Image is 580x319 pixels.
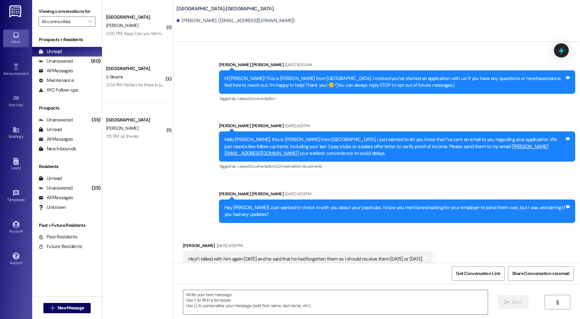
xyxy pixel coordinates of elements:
[188,256,422,262] div: Hey! I talked with him again [DATE] and he said that he had forgotten them so I should receive th...
[39,185,73,191] div: Unanswered
[219,191,575,199] div: [PERSON_NAME] [PERSON_NAME]
[58,305,84,311] span: New Message
[39,6,95,16] label: Viewing conversations for
[106,117,166,123] div: [GEOGRAPHIC_DATA]
[106,74,123,80] span: S. Beams
[39,136,73,143] div: All Messages
[32,163,102,170] div: Residents
[39,175,62,182] div: Unread
[3,156,29,173] a: Leads
[25,197,26,201] span: •
[50,306,55,311] i: 
[219,162,575,171] div: Tagged as:
[276,164,322,169] span: Compensation documents
[508,266,574,281] button: Share Conversation via email
[452,266,504,281] button: Get Conversation Link
[39,67,73,74] div: All Messages
[106,31,181,36] div: 2:05 PM: Asap Can you tell me the price
[29,70,30,75] span: •
[39,58,73,65] div: Unanswered
[219,61,575,70] div: [PERSON_NAME] [PERSON_NAME]
[512,299,522,306] span: Send
[238,164,248,169] span: Lease ,
[177,17,295,24] div: [PERSON_NAME]. ([EMAIL_ADDRESS][DOMAIN_NAME])
[23,102,24,106] span: •
[284,61,312,68] div: [DATE] 8:30 AM
[9,5,23,17] img: ResiDesk Logo
[224,204,565,218] div: Hey [PERSON_NAME]! Just wanted to check in with you about your paystubs. I know you mentioned wai...
[224,143,548,156] a: [PERSON_NAME][EMAIL_ADDRESS][DOMAIN_NAME]
[106,14,166,21] div: [GEOGRAPHIC_DATA]
[89,56,102,66] div: (60)
[3,188,29,205] a: Templates •
[39,194,73,201] div: All Messages
[39,48,62,55] div: Unread
[456,270,500,277] span: Get Conversation Link
[39,117,73,123] div: Unanswered
[224,75,565,89] div: Hi [PERSON_NAME]! This is [PERSON_NAME] from [GEOGRAPHIC_DATA]. I noticed you’ve started an appli...
[106,133,138,139] div: 1:15 PM: ok thanks
[248,164,276,169] span: Documentation ,
[248,96,275,101] span: Documentation
[555,300,560,305] i: 
[284,122,310,129] div: [DATE] 4:21 PM
[32,36,102,43] div: Prospects + Residents
[3,219,29,236] a: Account
[3,251,29,268] a: Support
[90,183,102,193] div: (25)
[224,136,565,157] div: Hello [PERSON_NAME], this is [PERSON_NAME] from [GEOGRAPHIC_DATA]. I just wanted to let you know ...
[215,242,243,249] div: [DATE] 4:03 PM
[183,242,432,251] div: [PERSON_NAME]
[39,87,78,93] div: WO Follow-ups
[498,295,529,309] button: Send
[88,19,92,24] i: 
[106,125,138,131] span: [PERSON_NAME]
[39,204,66,211] div: Unknown
[3,30,29,47] a: Inbox
[43,303,91,313] button: New Message
[39,234,77,240] div: Past Residents
[504,300,509,305] i: 
[284,191,311,197] div: [DATE] 4:02 PM
[3,124,29,142] a: Buildings
[3,93,29,110] a: Site Visit •
[39,146,76,152] div: New Inbounds
[106,82,177,88] div: 2:03 PM: Perfect be there in just a few
[219,122,575,131] div: [PERSON_NAME] [PERSON_NAME]
[512,270,569,277] span: Share Conversation via email
[219,94,575,103] div: Tagged as:
[39,77,74,84] div: Maintenance
[32,105,102,111] div: Prospects
[106,65,166,72] div: [GEOGRAPHIC_DATA]
[177,5,274,12] b: [GEOGRAPHIC_DATA]: [GEOGRAPHIC_DATA]
[41,16,85,27] input: All communities
[90,115,102,125] div: (35)
[106,22,138,28] span: [PERSON_NAME]
[39,126,62,133] div: Unread
[32,222,102,229] div: Past + Future Residents
[39,243,82,250] div: Future Residents
[238,96,248,101] span: Lease ,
